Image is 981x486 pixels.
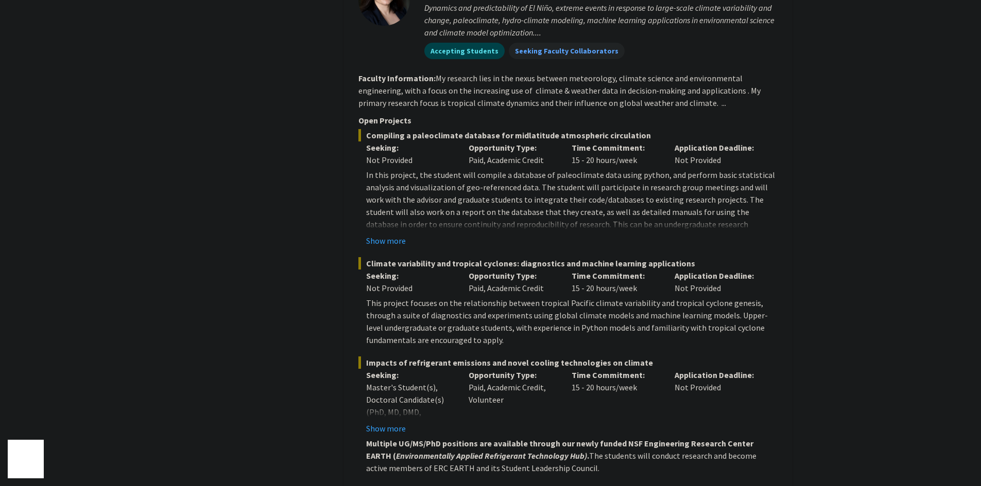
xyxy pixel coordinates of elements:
[366,282,454,294] div: Not Provided
[366,235,406,247] button: Show more
[461,269,564,294] div: Paid, Academic Credit
[358,73,436,83] b: Faculty Information:
[366,438,753,461] strong: Multiple UG/MS/PhD positions are available through our newly funded NSF Engineering Research Cent...
[366,422,406,435] button: Show more
[572,269,659,282] p: Time Commitment:
[358,73,761,108] fg-read-more: My research lies in the nexus between meteorology, climate science and environmental engineering,...
[572,141,659,154] p: Time Commitment:
[469,369,556,381] p: Opportunity Type:
[509,43,625,59] mat-chip: Seeking Faculty Collaborators
[675,141,762,154] p: Application Deadline:
[358,257,778,269] span: Climate variability and tropical cyclones: diagnostics and machine learning applications
[564,141,667,166] div: 15 - 20 hours/week
[366,154,454,166] div: Not Provided
[358,114,778,127] p: Open Projects
[366,269,454,282] p: Seeking:
[424,2,778,39] div: Dynamics and predictability of El Niño, extreme events in response to large-scale climate variabi...
[366,297,778,346] p: This project focuses on the relationship between tropical Pacific climate variability and tropica...
[366,381,454,467] div: Master's Student(s), Doctoral Candidate(s) (PhD, MD, DMD, PharmD, etc.), Postdoctoral Researcher(...
[461,369,564,435] div: Paid, Academic Credit, Volunteer
[667,369,770,435] div: Not Provided
[8,440,44,478] iframe: Chat
[366,141,454,154] p: Seeking:
[667,269,770,294] div: Not Provided
[469,269,556,282] p: Opportunity Type:
[572,369,659,381] p: Time Commitment:
[675,269,762,282] p: Application Deadline:
[461,141,564,166] div: Paid, Academic Credit
[667,141,770,166] div: Not Provided
[469,141,556,154] p: Opportunity Type:
[564,269,667,294] div: 15 - 20 hours/week
[675,369,762,381] p: Application Deadline:
[358,129,778,141] span: Compiling a paleoclimate database for midlatitude atmospheric circulation
[564,369,667,435] div: 15 - 20 hours/week
[424,43,505,59] mat-chip: Accepting Students
[366,369,454,381] p: Seeking:
[396,451,587,461] em: Environmentally Applied Refrigerant Technology Hub)
[366,170,775,242] span: In this project, the student will compile a database of paleoclimate data using python, and perfo...
[358,356,778,369] span: Impacts of refrigerant emissions and novel cooling technologies on climate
